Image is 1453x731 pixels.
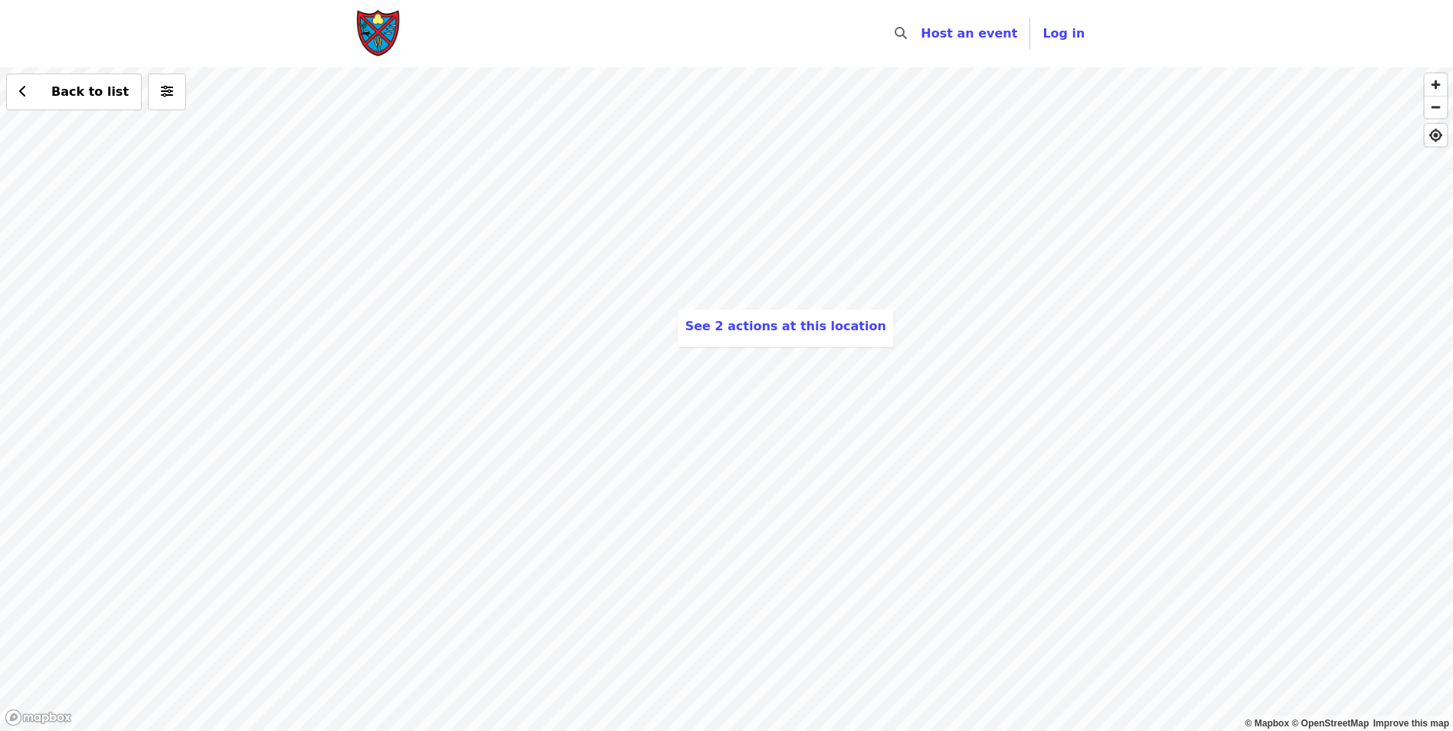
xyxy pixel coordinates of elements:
i: search icon [895,26,907,41]
span: Back to list [51,84,129,99]
i: chevron-left icon [19,84,27,99]
input: Search [916,15,928,52]
span: See 2 actions at this location [685,319,885,333]
button: Log in [1030,18,1097,49]
button: More filters (0 selected) [148,74,186,110]
a: Map feedback [1373,718,1449,729]
a: Mapbox [1245,718,1290,729]
span: Log in [1042,26,1085,41]
button: Zoom Out [1425,96,1447,118]
button: Find My Location [1425,124,1447,146]
button: Zoom In [1425,74,1447,96]
button: Back to list [6,74,142,110]
img: Society of St. Andrew - Home [356,9,402,58]
i: sliders-h icon [161,84,173,99]
button: See 2 actions at this location [685,317,885,336]
a: Host an event [921,26,1017,41]
a: OpenStreetMap [1291,718,1369,729]
a: Mapbox logo [5,709,72,726]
